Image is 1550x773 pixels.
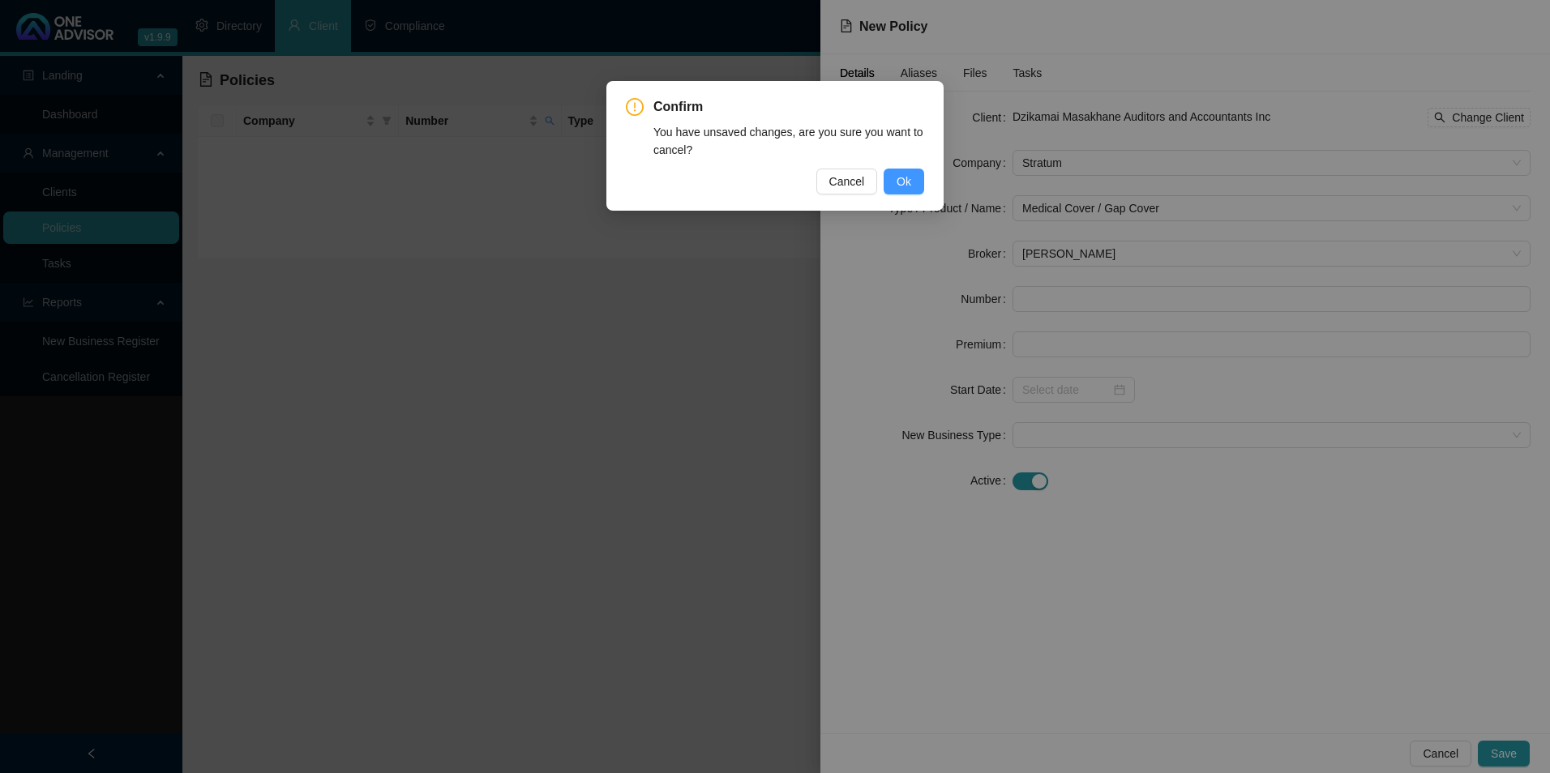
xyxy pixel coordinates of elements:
[884,169,924,194] button: Ok
[829,173,865,190] span: Cancel
[653,123,924,159] div: You have unsaved changes, are you sure you want to cancel?
[897,173,911,190] span: Ok
[816,169,878,194] button: Cancel
[653,97,924,117] span: Confirm
[626,98,644,116] span: exclamation-circle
